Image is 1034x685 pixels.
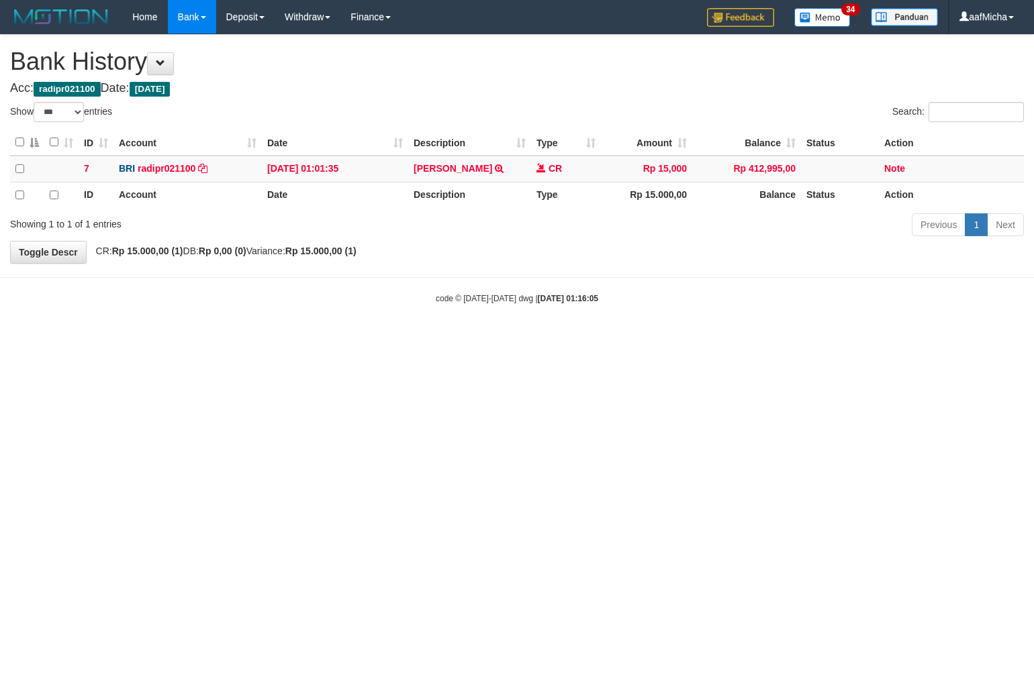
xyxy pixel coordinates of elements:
[79,182,113,208] th: ID
[538,294,598,303] strong: [DATE] 01:16:05
[408,182,531,208] th: Description
[601,129,692,156] th: Amount: activate to sort column ascending
[531,182,601,208] th: Type
[912,213,966,236] a: Previous
[892,102,1024,122] label: Search:
[199,246,246,256] strong: Rp 0,00 (0)
[10,82,1024,95] h4: Acc: Date:
[10,212,421,231] div: Showing 1 to 1 of 1 entries
[871,8,938,26] img: panduan.png
[89,246,357,256] span: CR: DB: Variance:
[79,129,113,156] th: ID: activate to sort column ascending
[531,129,601,156] th: Type: activate to sort column ascending
[929,102,1024,122] input: Search:
[10,102,112,122] label: Show entries
[119,163,135,174] span: BRI
[34,102,84,122] select: Showentries
[692,182,801,208] th: Balance
[10,241,87,264] a: Toggle Descr
[113,182,262,208] th: Account
[884,163,905,174] a: Note
[801,129,879,156] th: Status
[794,8,851,27] img: Button%20Memo.svg
[436,294,598,303] small: code © [DATE]-[DATE] dwg |
[262,129,408,156] th: Date: activate to sort column ascending
[414,163,492,174] a: [PERSON_NAME]
[408,129,531,156] th: Description: activate to sort column ascending
[138,163,195,174] a: radipr021100
[113,129,262,156] th: Account: activate to sort column ascending
[285,246,357,256] strong: Rp 15.000,00 (1)
[10,7,112,27] img: MOTION_logo.png
[198,163,207,174] a: Copy radipr021100 to clipboard
[965,213,988,236] a: 1
[601,182,692,208] th: Rp 15.000,00
[692,129,801,156] th: Balance: activate to sort column ascending
[112,246,183,256] strong: Rp 15.000,00 (1)
[34,82,101,97] span: radipr021100
[601,156,692,182] td: Rp 15,000
[707,8,774,27] img: Feedback.jpg
[10,48,1024,75] h1: Bank History
[44,129,79,156] th: : activate to sort column ascending
[801,182,879,208] th: Status
[10,129,44,156] th: : activate to sort column descending
[841,3,859,15] span: 34
[262,182,408,208] th: Date
[879,129,1024,156] th: Action
[879,182,1024,208] th: Action
[84,163,89,174] span: 7
[692,156,801,182] td: Rp 412,995,00
[262,156,408,182] td: [DATE] 01:01:35
[987,213,1024,236] a: Next
[130,82,171,97] span: [DATE]
[549,163,562,174] span: CR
